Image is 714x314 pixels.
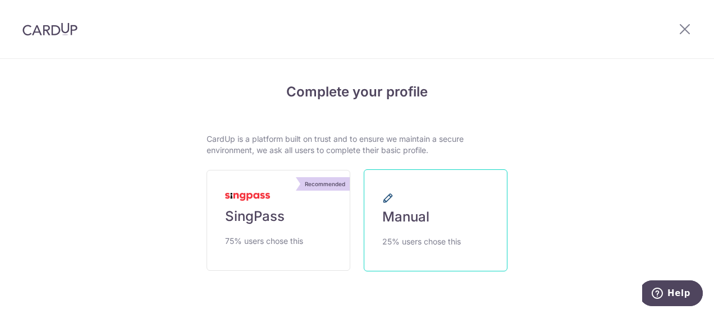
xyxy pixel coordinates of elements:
iframe: Opens a widget where you can find more information [642,280,703,308]
span: Help [25,8,48,18]
a: Manual 25% users chose this [364,169,507,271]
a: Recommended SingPass 75% users chose this [207,170,350,271]
h4: Complete your profile [207,82,507,102]
span: 25% users chose this [382,235,461,248]
span: Manual [382,208,429,226]
span: 75% users chose this [225,234,303,248]
span: SingPass [225,207,285,225]
div: Recommended [300,177,350,191]
img: MyInfoLogo [225,193,270,201]
img: CardUp [22,22,77,36]
p: CardUp is a platform built on trust and to ensure we maintain a secure environment, we ask all us... [207,133,507,156]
